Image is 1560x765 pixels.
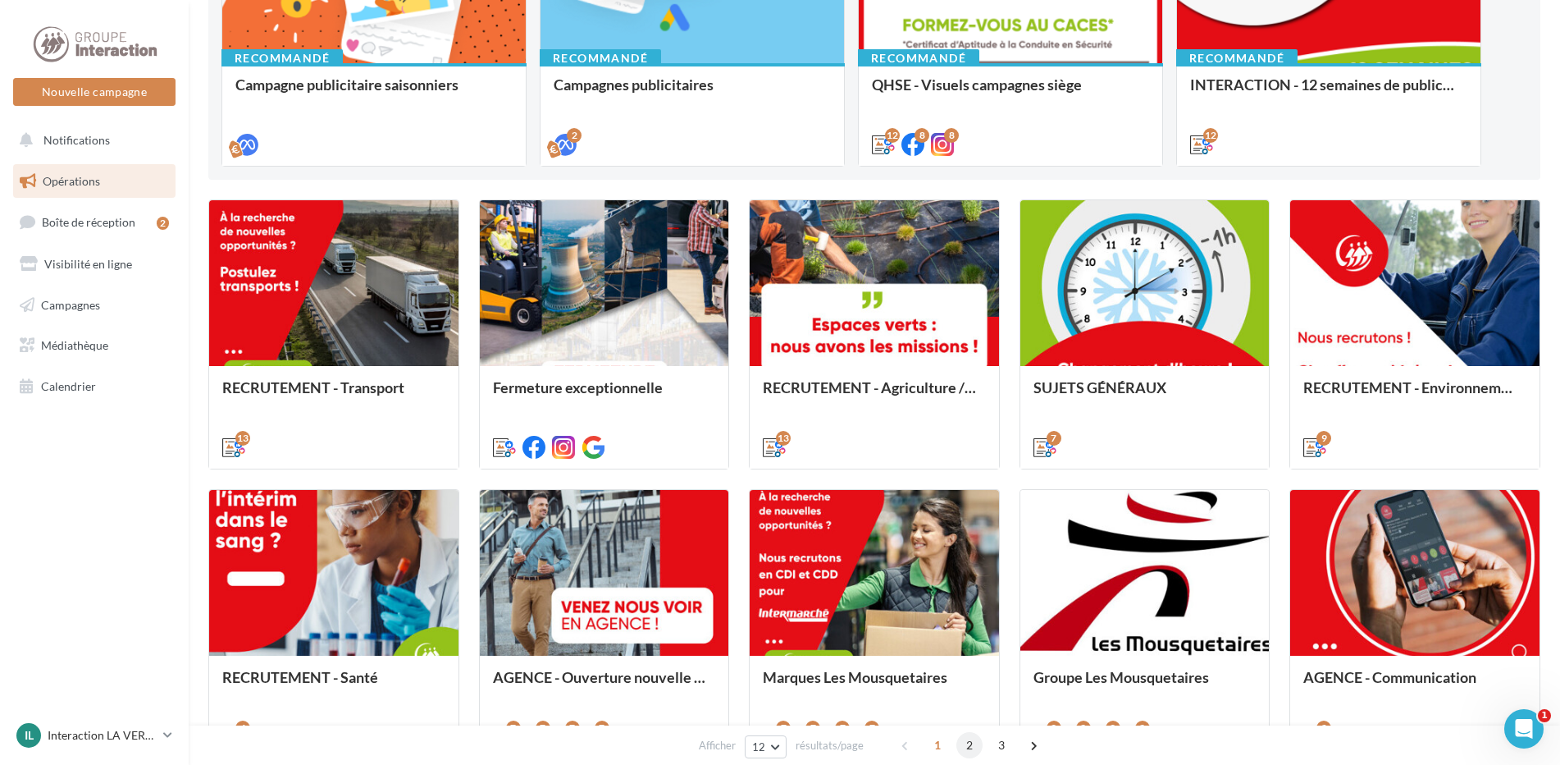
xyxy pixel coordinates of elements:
div: RECRUTEMENT - Environnement [1303,379,1526,412]
div: Recommandé [221,49,343,67]
div: SUJETS GÉNÉRAUX [1033,379,1257,412]
div: 2 [567,128,582,143]
div: Fermeture exceptionnelle [493,379,716,412]
div: 3 [1076,721,1091,735]
span: 12 [752,740,766,754]
div: AGENCE - Ouverture nouvelle agence [493,669,716,702]
div: 8 [944,128,959,143]
span: 3 [988,732,1015,758]
span: 1 [924,732,951,758]
div: RECRUTEMENT - Agriculture / Espaces verts [763,379,986,412]
div: 2 [1316,721,1331,735]
a: Visibilité en ligne [10,247,179,282]
span: 1 [1538,709,1551,722]
div: Campagnes publicitaires [554,76,831,109]
div: 3 [1106,721,1120,735]
div: Campagne publicitaire saisonniers [235,76,513,109]
span: Médiathèque [41,338,108,352]
div: Groupe Les Mousquetaires [1033,669,1257,702]
div: 2 [157,217,169,230]
div: 7 [776,721,791,735]
div: Recommandé [1176,49,1298,67]
span: 2 [956,732,983,758]
div: 9 [1316,431,1331,446]
div: 7 [835,721,850,735]
a: IL Interaction LA VERPILLIERE [13,720,176,751]
div: 7 [536,721,550,735]
div: RECRUTEMENT - Transport [222,379,445,412]
span: Calendrier [41,379,96,393]
iframe: Intercom live chat [1504,709,1544,749]
button: Nouvelle campagne [13,78,176,106]
span: Visibilité en ligne [44,257,132,271]
a: Calendrier [10,369,179,404]
span: Opérations [43,174,100,188]
div: AGENCE - Communication [1303,669,1526,702]
div: Marques Les Mousquetaires [763,669,986,702]
p: Interaction LA VERPILLIERE [48,727,157,744]
span: Notifications [43,133,110,147]
button: 12 [745,735,787,758]
div: 7 [506,721,521,735]
a: Médiathèque [10,328,179,363]
div: RECRUTEMENT - Santé [222,669,445,702]
span: Afficher [699,738,736,754]
div: 7 [565,721,580,735]
div: 3 [1047,721,1061,735]
div: 12 [885,128,900,143]
span: IL [25,727,34,744]
div: QHSE - Visuels campagnes siège [872,76,1149,109]
div: 7 [1047,431,1061,446]
button: Notifications [10,123,172,158]
div: 6 [235,721,250,735]
div: 7 [595,721,609,735]
span: Boîte de réception [42,215,135,229]
div: 13 [235,431,250,446]
div: Recommandé [540,49,661,67]
div: 7 [864,721,879,735]
a: Campagnes [10,288,179,323]
a: Boîte de réception2 [10,204,179,240]
a: Opérations [10,164,179,199]
div: 8 [915,128,929,143]
div: 7 [805,721,820,735]
div: 3 [1135,721,1150,735]
div: INTERACTION - 12 semaines de publication [1190,76,1467,109]
div: 12 [1203,128,1218,143]
span: résultats/page [796,738,864,754]
span: Campagnes [41,297,100,311]
div: 13 [776,431,791,446]
div: Recommandé [858,49,979,67]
